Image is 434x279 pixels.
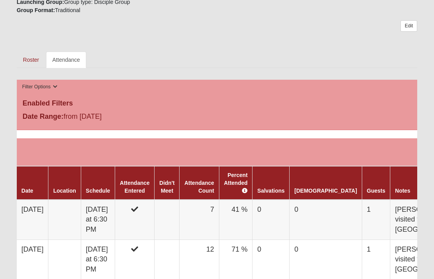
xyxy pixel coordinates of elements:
[362,200,390,240] td: 1
[17,7,55,13] strong: Group Format:
[400,20,417,32] a: Edit
[362,166,390,200] th: Guests
[46,52,86,68] a: Attendance
[86,188,110,194] a: Schedule
[81,200,115,240] td: [DATE] at 6:30 PM
[21,188,33,194] a: Date
[120,180,149,194] a: Attendance Entered
[290,166,362,200] th: [DEMOGRAPHIC_DATA]
[253,200,290,240] td: 0
[17,111,150,124] div: from [DATE]
[224,172,248,194] a: Percent Attended
[290,200,362,240] td: 0
[53,188,76,194] a: Location
[23,111,64,122] label: Date Range:
[180,200,219,240] td: 7
[159,180,174,194] a: Didn't Meet
[395,188,410,194] a: Notes
[184,180,214,194] a: Attendance Count
[17,200,48,240] td: [DATE]
[219,200,253,240] td: 41 %
[253,166,290,200] th: Salvations
[20,83,60,91] button: Filter Options
[17,52,45,68] a: Roster
[23,99,411,108] h4: Enabled Filters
